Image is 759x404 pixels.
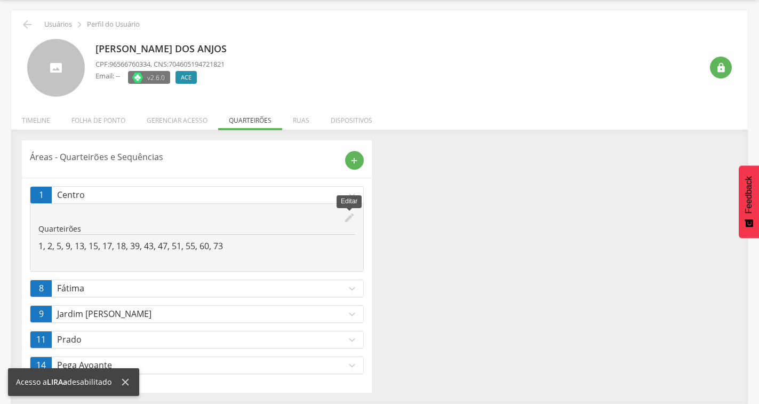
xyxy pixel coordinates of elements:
[744,176,754,213] span: Feedback
[181,73,191,82] span: ACE
[57,359,346,371] p: Pega Avoante
[30,306,363,322] a: 9Jardim [PERSON_NAME]expand_more
[21,18,34,31] i: 
[95,71,120,81] p: Email: --
[136,105,218,130] li: Gerenciar acesso
[30,187,363,203] a: 1Centroexpand_more
[36,334,46,346] span: 11
[169,59,225,69] span: 704605194721821
[74,19,85,30] i: 
[30,280,363,297] a: 8Fátimaexpand_more
[282,105,320,130] li: Ruas
[87,20,140,29] p: Perfil do Usuário
[337,195,362,208] div: Editar
[39,282,44,295] span: 8
[739,165,759,238] button: Feedback - Mostrar pesquisa
[95,59,225,69] p: CPF: , CNS:
[346,283,358,295] i: expand_more
[320,105,383,130] li: Dispositivos
[38,224,355,234] p: Quarteirões
[343,212,355,224] i: edit
[147,72,165,83] span: v2.6.0
[16,377,119,387] div: Acesso a desabilitado
[30,151,337,163] p: Áreas - Quarteirões e Sequências
[346,189,358,201] i: expand_more
[39,308,44,320] span: 9
[57,282,346,295] p: Fátima
[39,189,44,201] span: 1
[109,59,150,69] span: 96566760334
[346,308,358,320] i: expand_more
[346,334,358,346] i: expand_more
[11,105,61,130] li: Timeline
[57,334,346,346] p: Prado
[57,308,346,320] p: Jardim [PERSON_NAME]
[30,331,363,348] a: 11Pradoexpand_more
[716,62,726,73] i: 
[57,189,346,201] p: Centro
[30,357,363,374] a: 14Pega Avoanteexpand_more
[95,42,232,56] p: [PERSON_NAME] dos Anjos
[349,156,359,165] i: add
[47,377,67,387] b: LIRAa
[36,359,46,371] span: 14
[44,20,72,29] p: Usuários
[38,240,355,252] p: 1, 2, 5, 9, 13, 15, 17, 18, 39, 43, 47, 51, 55, 60, 73
[346,360,358,371] i: expand_more
[61,105,136,130] li: Folha de ponto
